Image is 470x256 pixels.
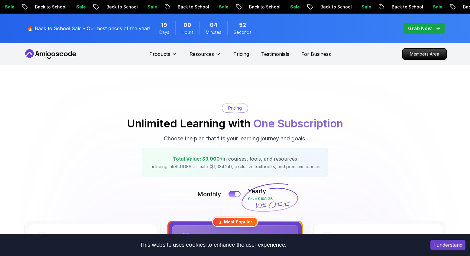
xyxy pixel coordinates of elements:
p: Sale [428,4,447,10]
p: Sale [214,4,233,10]
p: Sale [142,4,162,10]
h2: Lifetime [338,233,365,243]
span: Days [159,29,169,35]
p: Members Area [403,49,446,59]
h2: Free [53,233,68,243]
button: Accept cookies [430,240,465,250]
h2: Unlimited Learning with [127,117,343,130]
p: Sale [71,4,90,10]
span: One Subscription [253,117,343,130]
p: Back to School [101,4,142,10]
a: Testimonials [261,50,289,58]
p: Products [149,50,170,58]
span: Minutes [206,29,221,35]
p: Back to School [244,4,285,10]
span: Seconds [234,29,251,35]
p: Back to School [173,4,214,10]
span: 52 Seconds [239,21,246,29]
p: Resources [190,50,214,58]
a: Pricing [233,50,249,58]
p: Grab Now [408,25,432,32]
p: Choose the plan that fits your learning journey and goals. [164,134,306,143]
p: 🔥 Back to School Sale - Our best prices of the year! [27,25,150,32]
p: Including IntelliJ IDEA Ultimate ($1,034.24), exclusive textbooks, and premium courses [150,164,320,170]
div: This website uses cookies to enhance the user experience. [5,238,421,251]
p: in courses, tools, and resources [150,155,320,162]
button: Products [149,50,177,62]
span: 0 Hours [183,21,191,29]
span: Total Value: $3,000+ [173,156,223,162]
p: Back to School [30,4,71,10]
button: Resources [190,50,221,62]
span: Hours [182,29,193,35]
p: Back to School [387,4,428,10]
p: Sale [285,4,304,10]
p: Monthly [197,190,221,198]
a: For Business [301,50,331,58]
span: 19 Days [161,21,167,29]
p: Back to School [315,4,356,10]
p: Pricing [228,105,242,111]
p: Sale [356,4,376,10]
span: 4 Minutes [210,21,217,29]
a: Members Area [402,48,447,60]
